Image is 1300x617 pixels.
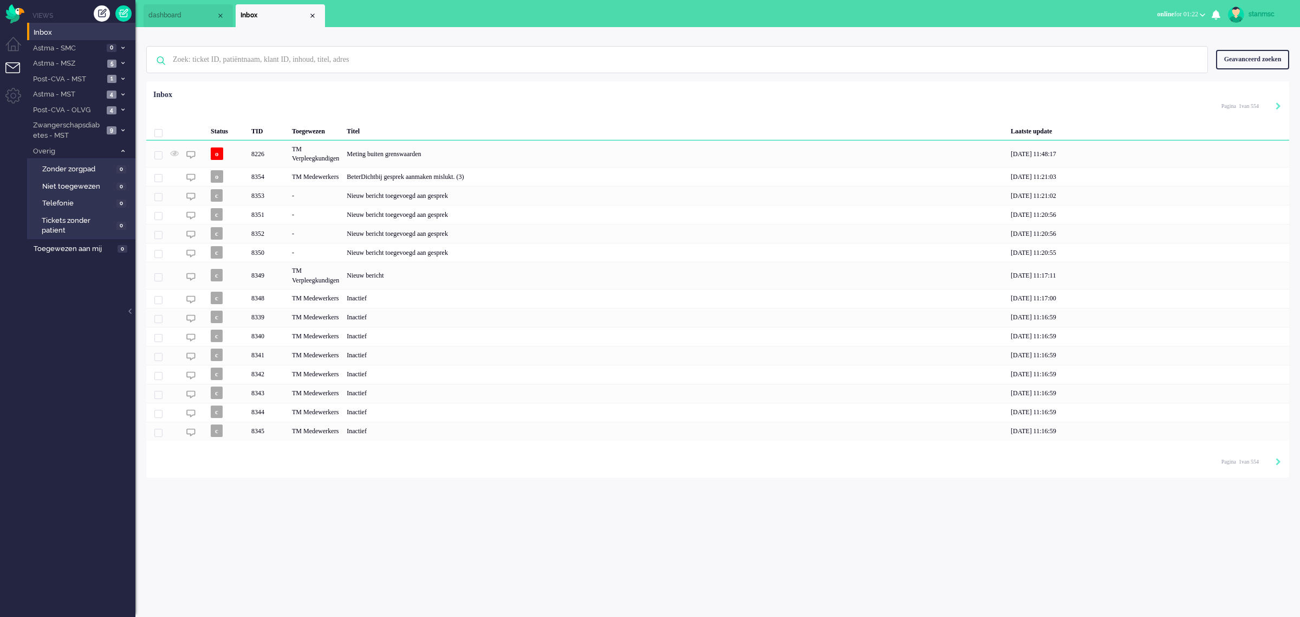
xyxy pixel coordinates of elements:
[147,47,175,75] img: ic-search-icon.svg
[236,4,325,27] li: View
[248,167,288,186] div: 8354
[153,89,172,100] div: Inbox
[1007,224,1289,243] div: [DATE] 11:20:56
[31,89,103,100] span: Astma - MST
[248,384,288,403] div: 8343
[186,150,196,159] img: ic_chat_grey.svg
[211,406,223,418] span: c
[146,308,1289,327] div: 8339
[146,384,1289,403] div: 8343
[146,365,1289,384] div: 8342
[31,197,134,209] a: Telefonie 0
[1007,140,1289,167] div: [DATE] 11:48:17
[31,105,103,115] span: Post-CVA - OLVG
[1007,365,1289,384] div: [DATE] 11:16:59
[343,167,1007,186] div: BeterDichtbij gesprek aanmaken mislukt. (3)
[107,126,116,134] span: 9
[288,224,343,243] div: -
[186,333,196,342] img: ic_chat_grey.svg
[1157,10,1174,18] span: online
[288,384,343,403] div: TM Medewerkers
[1216,50,1289,69] div: Geavanceerd zoeken
[1276,457,1281,468] div: Next
[288,346,343,365] div: TM Medewerkers
[146,327,1289,346] div: 8340
[343,186,1007,205] div: Nieuw bericht toegevoegd aan gesprek
[288,262,343,288] div: TM Verpleegkundigen
[343,262,1007,288] div: Nieuw bericht
[248,262,288,288] div: 8349
[1150,7,1212,22] button: onlinefor 01:22
[107,91,116,99] span: 4
[288,365,343,384] div: TM Medewerkers
[216,11,225,20] div: Close tab
[248,289,288,308] div: 8348
[116,165,126,173] span: 0
[211,189,223,202] span: c
[211,387,223,399] span: c
[288,119,343,140] div: Toegewezen
[5,88,30,112] li: Admin menu
[186,352,196,361] img: ic_chat_grey.svg
[186,409,196,418] img: ic_chat_grey.svg
[211,246,223,259] span: c
[31,163,134,175] a: Zonder zorgpad 0
[1007,119,1289,140] div: Laatste update
[186,211,196,220] img: ic_chat_grey.svg
[31,120,103,140] span: Zwangerschapsdiabetes - MST
[248,140,288,167] div: 8226
[1007,403,1289,422] div: [DATE] 11:16:59
[186,314,196,323] img: ic_chat_grey.svg
[165,47,1193,73] input: Zoek: ticket ID, patiëntnaam, klant ID, inhoud, titel, adres
[186,173,196,182] img: ic_chat_grey.svg
[1007,262,1289,288] div: [DATE] 11:17:11
[288,167,343,186] div: TM Medewerkers
[343,289,1007,308] div: Inactief
[186,428,196,437] img: ic_chat_grey.svg
[146,167,1289,186] div: 8354
[1228,7,1244,23] img: avatar
[31,214,134,236] a: Tickets zonder patient 0
[343,140,1007,167] div: Meting buiten grenswaarden
[31,59,104,69] span: Astma - MSZ
[146,403,1289,422] div: 8344
[248,365,288,384] div: 8342
[211,269,223,281] span: c
[211,227,223,240] span: c
[248,327,288,346] div: 8340
[288,289,343,308] div: TM Medewerkers
[240,11,308,20] span: Inbox
[1007,205,1289,224] div: [DATE] 11:20:56
[1007,243,1289,262] div: [DATE] 11:20:55
[1157,10,1198,18] span: for 01:22
[248,422,288,441] div: 8345
[146,243,1289,262] div: 8350
[115,5,132,22] a: Quick Ticket
[1007,327,1289,346] div: [DATE] 11:16:59
[42,164,114,175] span: Zonder zorgpad
[107,106,116,114] span: 4
[146,262,1289,288] div: 8349
[211,311,223,323] span: c
[186,295,196,304] img: ic_chat_grey.svg
[211,292,223,304] span: c
[288,327,343,346] div: TM Medewerkers
[94,5,110,22] div: Creëer ticket
[1007,167,1289,186] div: [DATE] 11:21:03
[144,4,233,27] li: Dashboard
[207,119,248,140] div: Status
[31,43,103,54] span: Astma - SMC
[186,371,196,380] img: ic_chat_grey.svg
[248,224,288,243] div: 8352
[1236,102,1241,110] input: Page
[107,44,116,52] span: 0
[1007,384,1289,403] div: [DATE] 11:16:59
[343,243,1007,262] div: Nieuw bericht toegevoegd aan gesprek
[42,182,114,192] span: Niet toegewezen
[1150,3,1212,27] li: onlinefor 01:22
[146,186,1289,205] div: 8353
[31,242,135,254] a: Toegewezen aan mij 0
[116,200,126,208] span: 0
[34,28,135,38] span: Inbox
[1221,453,1281,470] div: Pagination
